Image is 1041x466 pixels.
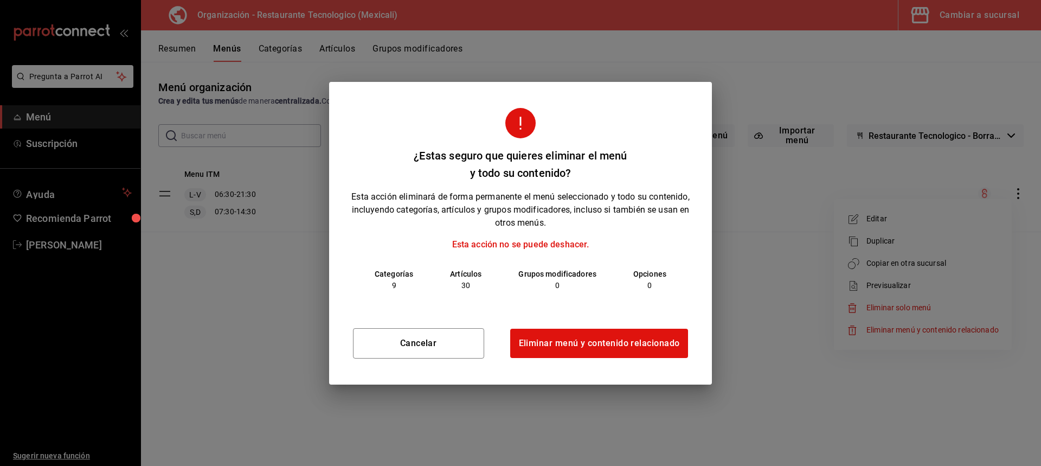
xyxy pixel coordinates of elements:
button: Eliminar menú y contenido relacionado [510,329,689,358]
p: 9 [375,280,413,291]
p: Esta acción no se puede deshacer. [342,238,699,251]
h2: ¿Estas seguro que quieres eliminar el menú y todo su contenido? [329,82,712,190]
p: Grupos modificadores [518,269,596,280]
p: Opciones [633,269,666,280]
p: 30 [450,280,481,291]
button: Cancelar [353,328,484,359]
p: Categorías [375,269,413,280]
p: 0 [633,280,666,291]
p: Esta acción eliminará de forma permanente el menú seleccionado y todo su contenido, incluyendo ca... [342,190,699,229]
p: Artículos [450,269,481,280]
p: 0 [518,280,596,291]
